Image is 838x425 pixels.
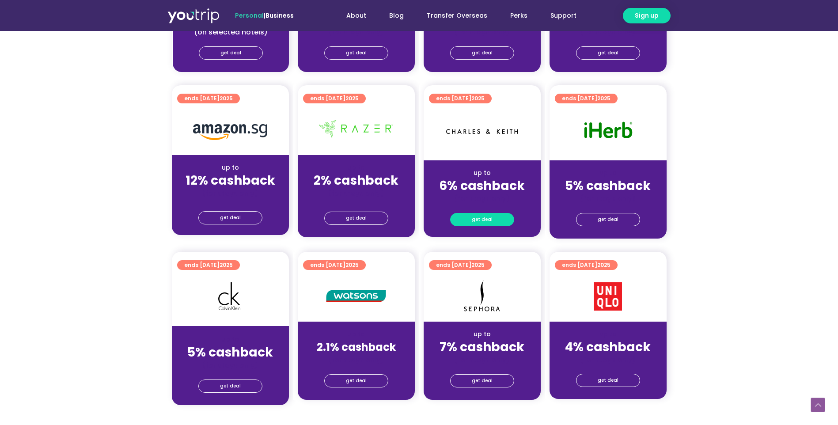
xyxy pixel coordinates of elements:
[576,213,640,226] a: get deal
[318,8,588,24] nav: Menu
[220,95,233,102] span: 2025
[576,46,640,60] a: get deal
[472,375,493,387] span: get deal
[450,374,514,387] a: get deal
[179,360,282,370] div: (for stays only)
[179,335,282,344] div: up to
[303,94,366,103] a: ends [DATE]2025
[557,168,660,178] div: up to
[184,260,233,270] span: ends [DATE]
[305,163,408,172] div: up to
[305,189,408,198] div: (for stays only)
[187,344,273,361] strong: 5% cashback
[180,27,282,37] div: (on selected hotels)
[539,8,588,24] a: Support
[555,94,618,103] a: ends [DATE]2025
[314,172,398,189] strong: 2% cashback
[346,375,367,387] span: get deal
[177,94,240,103] a: ends [DATE]2025
[265,11,294,20] a: Business
[471,261,485,269] span: 2025
[317,340,396,354] strong: 2.1% cashback
[471,95,485,102] span: 2025
[429,94,492,103] a: ends [DATE]2025
[324,46,388,60] a: get deal
[472,213,493,226] span: get deal
[598,213,618,226] span: get deal
[310,94,359,103] span: ends [DATE]
[436,260,485,270] span: ends [DATE]
[184,94,233,103] span: ends [DATE]
[472,47,493,59] span: get deal
[324,212,388,225] a: get deal
[345,95,359,102] span: 2025
[597,95,610,102] span: 2025
[235,11,264,20] span: Personal
[303,260,366,270] a: ends [DATE]2025
[186,172,275,189] strong: 12% cashback
[220,212,241,224] span: get deal
[436,94,485,103] span: ends [DATE]
[305,330,408,339] div: up to
[198,379,262,393] a: get deal
[565,177,651,194] strong: 5% cashback
[310,260,359,270] span: ends [DATE]
[198,211,262,224] a: get deal
[220,380,241,392] span: get deal
[450,213,514,226] a: get deal
[562,94,610,103] span: ends [DATE]
[378,8,415,24] a: Blog
[499,8,539,24] a: Perks
[324,374,388,387] a: get deal
[555,260,618,270] a: ends [DATE]2025
[431,355,534,364] div: (for stays only)
[199,46,263,60] a: get deal
[305,355,408,364] div: (for stays only)
[431,194,534,203] div: (for stays only)
[623,8,671,23] a: Sign up
[565,338,651,356] strong: 4% cashback
[557,355,660,364] div: (for stays only)
[335,8,378,24] a: About
[440,338,524,356] strong: 7% cashback
[598,47,618,59] span: get deal
[562,260,610,270] span: ends [DATE]
[220,47,241,59] span: get deal
[431,168,534,178] div: up to
[557,27,660,37] div: (for stays only)
[429,260,492,270] a: ends [DATE]2025
[450,46,514,60] a: get deal
[346,47,367,59] span: get deal
[597,261,610,269] span: 2025
[235,11,294,20] span: |
[305,27,408,37] div: (for stays only)
[346,212,367,224] span: get deal
[220,261,233,269] span: 2025
[179,189,282,198] div: (for stays only)
[557,330,660,339] div: up to
[557,194,660,203] div: (for stays only)
[177,260,240,270] a: ends [DATE]2025
[439,177,525,194] strong: 6% cashback
[635,11,659,20] span: Sign up
[431,330,534,339] div: up to
[415,8,499,24] a: Transfer Overseas
[598,374,618,387] span: get deal
[345,261,359,269] span: 2025
[431,27,534,37] div: (for stays only)
[179,163,282,172] div: up to
[576,374,640,387] a: get deal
